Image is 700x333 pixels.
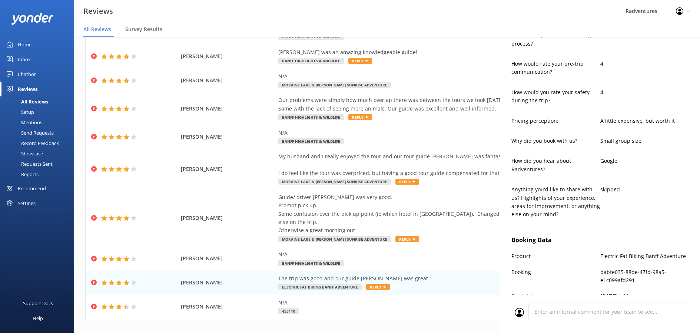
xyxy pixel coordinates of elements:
span: [PERSON_NAME] [181,214,274,222]
div: Reports [4,169,39,179]
div: Help [33,311,43,326]
p: skipped [600,185,689,194]
span: Banff Highlights & Wildlife [278,58,344,64]
span: [PERSON_NAME] [181,105,274,113]
div: Showcase [4,148,43,159]
p: Small group size [600,137,689,145]
div: Send Requests [4,128,54,138]
span: All Reviews [83,26,111,33]
div: Requests Sent [4,159,53,169]
p: Start date [511,292,600,300]
p: A little expensive, but worth it [600,117,689,125]
p: babfe035-88de-47fd-98a5-e1c099afd291 [600,268,689,285]
div: All Reviews [4,96,48,107]
p: 4 [600,60,689,68]
span: Electric Fat Biking Banff Adventure [278,284,362,290]
div: Reviews [18,82,37,96]
span: 455110 [278,308,299,314]
p: [DATE] 1:00 pm [600,292,689,300]
span: [PERSON_NAME] [181,52,274,60]
a: Reports [4,169,74,179]
div: Our problems were simply how much overlap there was between the tours we took [DATE] and yours [D... [278,96,616,113]
a: All Reviews [4,96,74,107]
span: Moraine Lake & [PERSON_NAME] Sunrise Adventure [278,236,391,242]
p: Product [511,252,600,260]
p: How would you rate the booking process? [511,31,600,48]
a: Setup [4,107,74,117]
span: Survey Results [125,26,162,33]
div: [PERSON_NAME] was an amazing knowledgeable guide! [278,48,616,56]
div: Setup [4,107,34,117]
span: [PERSON_NAME] [181,278,274,287]
span: [PERSON_NAME] [181,133,274,141]
img: user_profile.svg [515,308,524,317]
p: Electric Fat Biking Banff Adventure [600,252,689,260]
span: Banff Highlights & Wildlife [278,114,344,120]
div: Record Feedback [4,138,59,148]
span: Reply [366,284,390,290]
p: Pricing perception: [511,117,600,125]
div: Mentions [4,117,42,128]
span: Moraine Lake & [PERSON_NAME] Sunrise Adventure [278,179,391,185]
a: Mentions [4,117,74,128]
div: N/A [278,250,616,258]
p: Anything you'd like to share with us? Highlights of your experience, areas for improvement, or an... [511,185,600,219]
div: N/A [278,129,616,137]
div: N/A [278,299,616,307]
span: [PERSON_NAME] [181,76,274,85]
a: Record Feedback [4,138,74,148]
p: 4 [600,88,689,96]
div: Support Docs [23,296,53,311]
p: How did you hear about Radventures? [511,157,600,174]
p: How would rate your pre-trip communication? [511,60,600,76]
a: Showcase [4,148,74,159]
div: Recommend [18,181,46,196]
a: Send Requests [4,128,74,138]
div: The trip was good and our guide [PERSON_NAME] was great [278,274,616,283]
h4: Booking Data [511,235,689,245]
div: Inbox [18,52,31,67]
img: yonder-white-logo.png [11,13,54,25]
div: N/A [278,72,616,80]
span: Reply [348,58,372,64]
span: Reply [348,114,372,120]
div: Settings [18,196,36,211]
span: Banff Highlights & Wildlife [278,138,344,144]
h3: Reviews [83,5,113,17]
div: Guide/ driver [PERSON_NAME] was very good. Prompt pick up. Some confusion over the pick up point ... [278,193,616,235]
span: Reply [395,236,419,242]
span: Reply [395,179,419,185]
div: Home [18,37,31,52]
p: Booking [511,268,600,285]
div: My husband and I really enjoyed the tour and our tour guide [PERSON_NAME] was fantastic. I do fee... [278,152,616,177]
span: [PERSON_NAME] [181,254,274,263]
span: [PERSON_NAME] [181,303,274,311]
span: [PERSON_NAME] [181,165,274,173]
p: Google [600,157,689,165]
span: Banff Highlights & Wildlife [278,260,344,266]
p: Why did you book with us? [511,137,600,145]
div: Chatbot [18,67,36,82]
p: How would you rate your safety during the trip? [511,88,600,105]
span: Moraine Lake & [PERSON_NAME] Sunrise Adventure [278,82,391,88]
a: Requests Sent [4,159,74,169]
